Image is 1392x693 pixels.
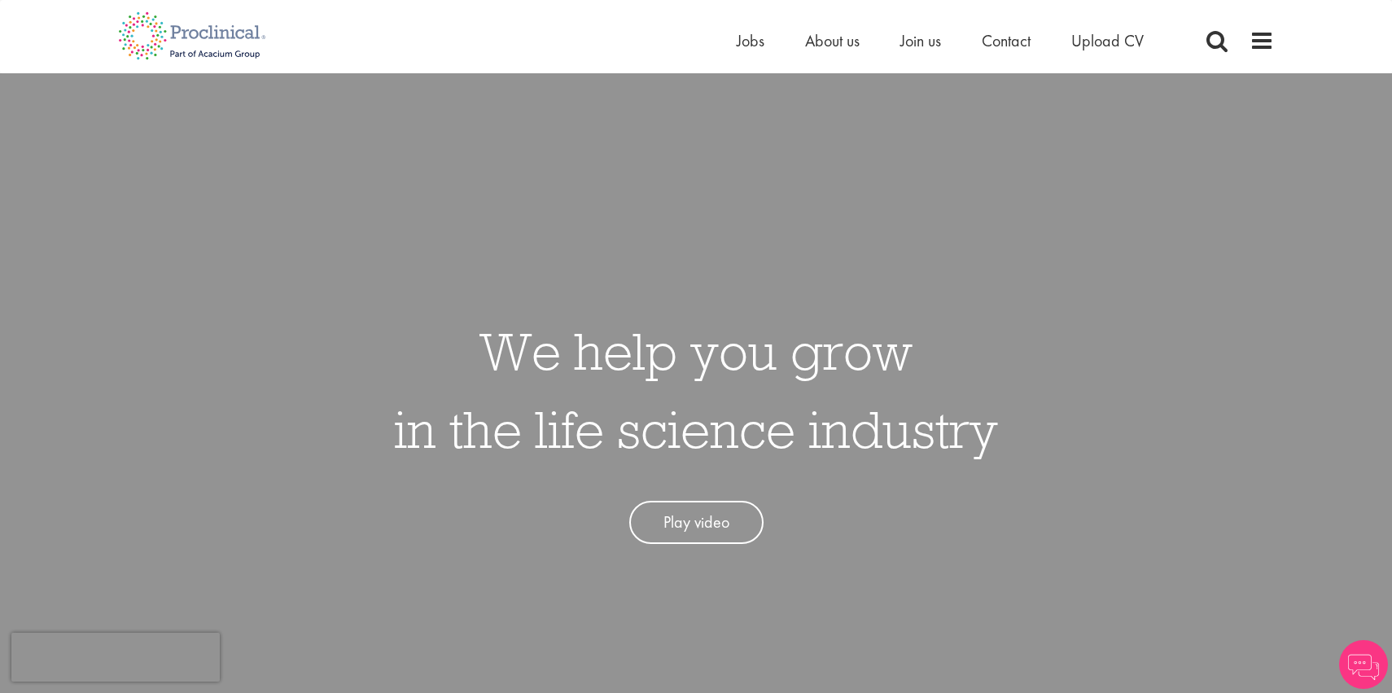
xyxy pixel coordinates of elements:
[737,30,764,51] a: Jobs
[1339,640,1388,689] img: Chatbot
[900,30,941,51] a: Join us
[805,30,860,51] a: About us
[394,312,998,468] h1: We help you grow in the life science industry
[1071,30,1144,51] a: Upload CV
[982,30,1031,51] a: Contact
[629,501,764,544] a: Play video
